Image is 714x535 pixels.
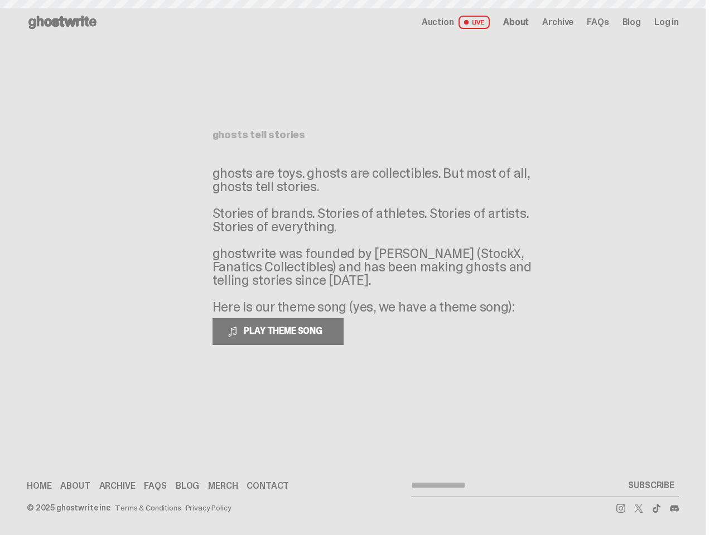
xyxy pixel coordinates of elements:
[459,16,490,29] span: LIVE
[27,504,110,512] div: © 2025 ghostwrite inc
[503,18,529,27] a: About
[239,325,329,337] span: PLAY THEME SONG
[99,481,136,490] a: Archive
[213,167,547,314] p: ghosts are toys. ghosts are collectibles. But most of all, ghosts tell stories. Stories of brands...
[213,318,344,345] button: PLAY THEME SONG
[208,481,238,490] a: Merch
[60,481,90,490] a: About
[213,130,494,140] h1: ghosts tell stories
[542,18,573,27] a: Archive
[623,18,641,27] a: Blog
[144,481,166,490] a: FAQs
[186,504,231,512] a: Privacy Policy
[27,481,51,490] a: Home
[176,481,199,490] a: Blog
[587,18,609,27] a: FAQs
[422,16,490,29] a: Auction LIVE
[247,481,289,490] a: Contact
[422,18,454,27] span: Auction
[654,18,679,27] a: Log in
[624,474,679,497] button: SUBSCRIBE
[115,504,181,512] a: Terms & Conditions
